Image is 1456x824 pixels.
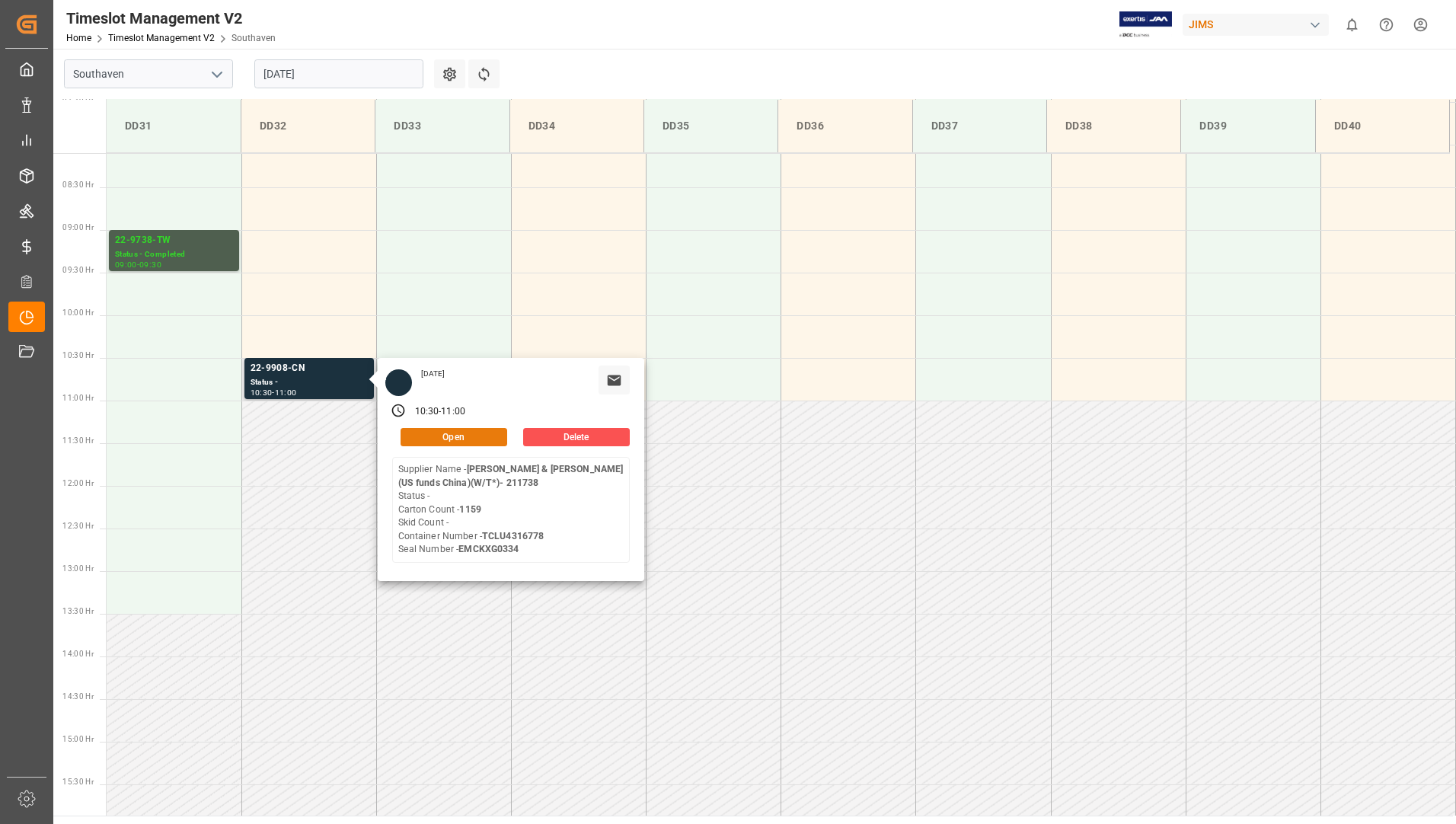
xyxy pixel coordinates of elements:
[66,7,276,30] div: Timeslot Management V2
[1328,112,1437,140] div: DD40
[275,389,297,396] div: 11:00
[398,463,624,557] div: Supplier Name - Status - Carton Count - Skid Count - Container Number - Seal Number -
[119,112,228,140] div: DD31
[522,112,631,140] div: DD34
[115,233,233,248] div: 22-9738-TW
[62,564,94,573] span: 13:00 Hr
[137,261,139,268] div: -
[251,389,273,396] div: 10:30
[205,62,228,86] button: open menu
[62,607,94,615] span: 13:30 Hr
[62,436,94,445] span: 11:30 Hr
[254,59,423,88] input: DD-MM-YYYY
[1059,112,1168,140] div: DD38
[439,405,441,419] div: -
[398,464,624,488] b: [PERSON_NAME] & [PERSON_NAME] (US funds China)(W/T*)- 211738
[925,112,1034,140] div: DD37
[139,261,161,268] div: 09:30
[482,531,544,541] b: TCLU4316778
[790,112,899,140] div: DD36
[459,504,481,515] b: 1159
[66,33,91,43] a: Home
[388,112,497,140] div: DD33
[62,650,94,658] span: 14:00 Hr
[62,308,94,317] span: 10:00 Hr
[251,376,368,389] div: Status -
[656,112,765,140] div: DD35
[62,223,94,232] span: 09:00 Hr
[1369,8,1403,42] button: Help Center
[1183,10,1335,39] button: JIMS
[108,33,215,43] a: Timeslot Management V2
[62,692,94,701] span: 14:30 Hr
[254,112,362,140] div: DD32
[251,361,368,376] div: 22-9908-CN
[62,479,94,487] span: 12:00 Hr
[115,261,137,268] div: 09:00
[415,405,439,419] div: 10:30
[1193,112,1302,140] div: DD39
[458,544,519,554] b: EMCKXG0334
[64,59,233,88] input: Type to search/select
[1335,8,1369,42] button: show 0 new notifications
[115,248,233,261] div: Status - Completed
[441,405,465,419] div: 11:00
[62,522,94,530] span: 12:30 Hr
[62,778,94,786] span: 15:30 Hr
[62,266,94,274] span: 09:30 Hr
[62,394,94,402] span: 11:00 Hr
[523,428,630,446] button: Delete
[401,428,507,446] button: Open
[416,369,451,379] div: [DATE]
[272,389,274,396] div: -
[62,735,94,743] span: 15:00 Hr
[1119,11,1172,38] img: Exertis%20JAM%20-%20Email%20Logo.jpg_1722504956.jpg
[1183,14,1329,36] div: JIMS
[62,351,94,359] span: 10:30 Hr
[62,180,94,189] span: 08:30 Hr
